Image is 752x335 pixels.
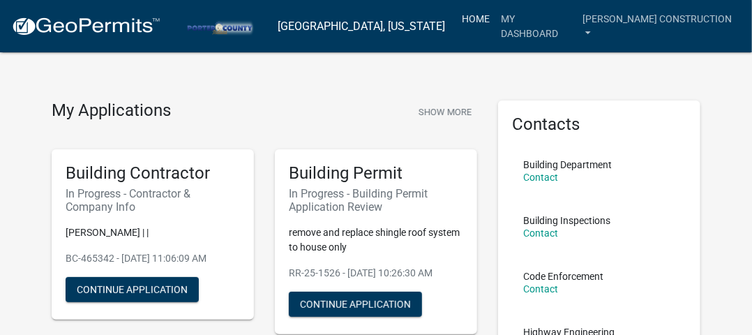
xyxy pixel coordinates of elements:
[523,271,603,281] p: Code Enforcement
[577,6,741,47] a: [PERSON_NAME] Construction
[289,163,463,184] h5: Building Permit
[523,160,612,170] p: Building Department
[523,228,558,239] a: Contact
[512,114,686,135] h5: Contacts
[66,187,240,214] h6: In Progress - Contractor & Company Info
[456,6,495,32] a: Home
[66,163,240,184] h5: Building Contractor
[289,225,463,255] p: remove and replace shingle roof system to house only
[523,216,610,225] p: Building Inspections
[172,17,266,35] img: Porter County, Indiana
[66,225,240,240] p: [PERSON_NAME] | |
[413,100,477,124] button: Show More
[523,283,558,295] a: Contact
[495,6,578,47] a: My Dashboard
[278,15,445,38] a: [GEOGRAPHIC_DATA], [US_STATE]
[523,172,558,183] a: Contact
[52,100,171,121] h4: My Applications
[289,266,463,281] p: RR-25-1526 - [DATE] 10:26:30 AM
[289,292,422,317] button: Continue Application
[289,187,463,214] h6: In Progress - Building Permit Application Review
[66,251,240,266] p: BC-465342 - [DATE] 11:06:09 AM
[66,277,199,302] button: Continue Application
